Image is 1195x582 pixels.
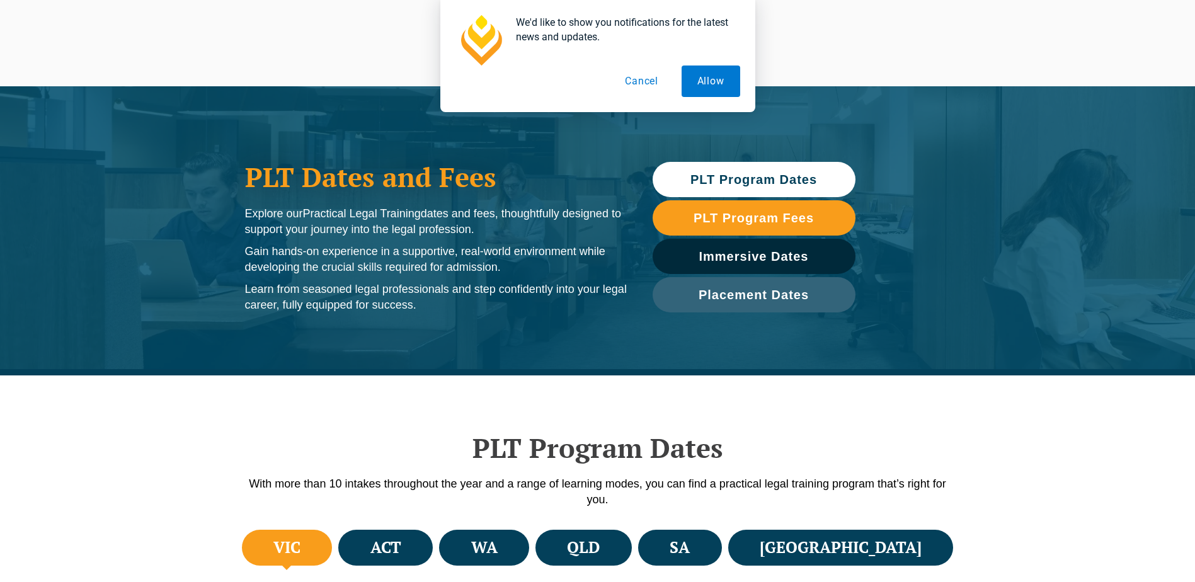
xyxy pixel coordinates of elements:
[653,162,855,197] a: PLT Program Dates
[609,66,674,97] button: Cancel
[245,244,627,275] p: Gain hands-on experience in a supportive, real-world environment while developing the crucial ski...
[245,282,627,313] p: Learn from seasoned legal professionals and step confidently into your legal career, fully equipp...
[245,161,627,193] h1: PLT Dates and Fees
[567,537,600,558] h4: QLD
[245,206,627,237] p: Explore our dates and fees, thoughtfully designed to support your journey into the legal profession.
[455,15,506,66] img: notification icon
[760,537,922,558] h4: [GEOGRAPHIC_DATA]
[471,537,498,558] h4: WA
[690,173,817,186] span: PLT Program Dates
[670,537,690,558] h4: SA
[682,66,740,97] button: Allow
[694,212,814,224] span: PLT Program Fees
[239,432,957,464] h2: PLT Program Dates
[699,288,809,301] span: Placement Dates
[653,239,855,274] a: Immersive Dates
[653,277,855,312] a: Placement Dates
[506,15,740,44] div: We'd like to show you notifications for the latest news and updates.
[239,476,957,508] p: With more than 10 intakes throughout the year and a range of learning modes, you can find a pract...
[370,537,401,558] h4: ACT
[699,250,809,263] span: Immersive Dates
[653,200,855,236] a: PLT Program Fees
[273,537,300,558] h4: VIC
[303,207,421,220] span: Practical Legal Training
